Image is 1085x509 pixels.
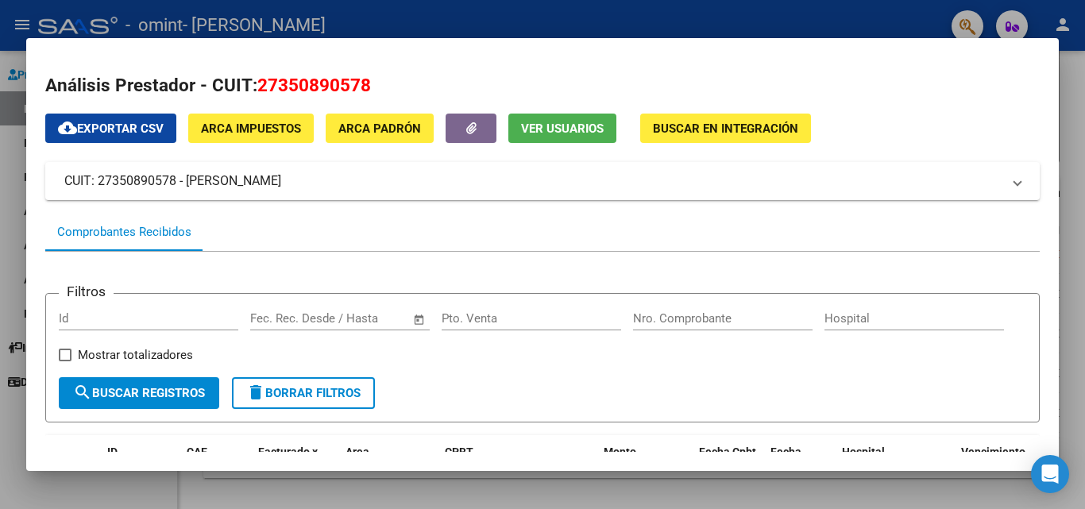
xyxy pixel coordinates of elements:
[338,121,421,136] span: ARCA Padrón
[508,114,616,143] button: Ver Usuarios
[842,445,885,458] span: Hospital
[836,435,955,505] datatable-header-cell: Hospital
[258,445,318,476] span: Facturado x Orden De
[187,445,207,458] span: CAE
[764,435,836,505] datatable-header-cell: Fecha Recibido
[45,162,1040,200] mat-expansion-panel-header: CUIT: 27350890578 - [PERSON_NAME]
[699,445,756,458] span: Fecha Cpbt
[339,435,438,505] datatable-header-cell: Area
[246,386,361,400] span: Borrar Filtros
[232,377,375,409] button: Borrar Filtros
[411,310,429,329] button: Open calendar
[101,435,180,505] datatable-header-cell: ID
[246,383,265,402] mat-icon: delete
[597,435,693,505] datatable-header-cell: Monto
[604,445,636,458] span: Monto
[58,118,77,137] mat-icon: cloud_download
[45,114,176,143] button: Exportar CSV
[59,281,114,302] h3: Filtros
[521,121,604,136] span: Ver Usuarios
[107,445,118,458] span: ID
[693,435,764,505] datatable-header-cell: Fecha Cpbt
[770,445,815,476] span: Fecha Recibido
[201,121,301,136] span: ARCA Impuestos
[326,114,434,143] button: ARCA Padrón
[252,435,339,505] datatable-header-cell: Facturado x Orden De
[45,72,1040,99] h2: Análisis Prestador - CUIT:
[316,311,393,326] input: End date
[250,311,302,326] input: Start date
[257,75,371,95] span: 27350890578
[1031,455,1069,493] div: Open Intercom Messenger
[78,345,193,364] span: Mostrar totalizadores
[73,386,205,400] span: Buscar Registros
[64,172,1002,191] mat-panel-title: CUIT: 27350890578 - [PERSON_NAME]
[653,121,798,136] span: Buscar en Integración
[59,377,219,409] button: Buscar Registros
[961,445,1025,476] span: Vencimiento Auditoría
[188,114,314,143] button: ARCA Impuestos
[445,445,473,458] span: CPBT
[640,114,811,143] button: Buscar en Integración
[438,435,597,505] datatable-header-cell: CPBT
[955,435,1026,505] datatable-header-cell: Vencimiento Auditoría
[58,121,164,136] span: Exportar CSV
[57,223,191,241] div: Comprobantes Recibidos
[346,445,369,458] span: Area
[180,435,252,505] datatable-header-cell: CAE
[73,383,92,402] mat-icon: search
